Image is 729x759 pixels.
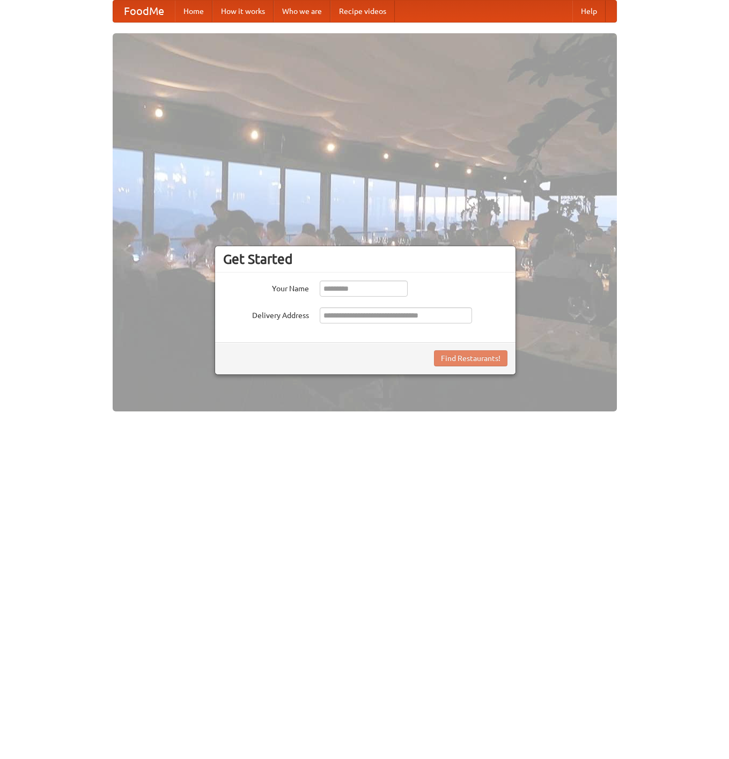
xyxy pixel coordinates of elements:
[223,307,309,321] label: Delivery Address
[434,350,507,366] button: Find Restaurants!
[274,1,330,22] a: Who we are
[212,1,274,22] a: How it works
[175,1,212,22] a: Home
[223,281,309,294] label: Your Name
[113,1,175,22] a: FoodMe
[223,251,507,267] h3: Get Started
[572,1,606,22] a: Help
[330,1,395,22] a: Recipe videos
